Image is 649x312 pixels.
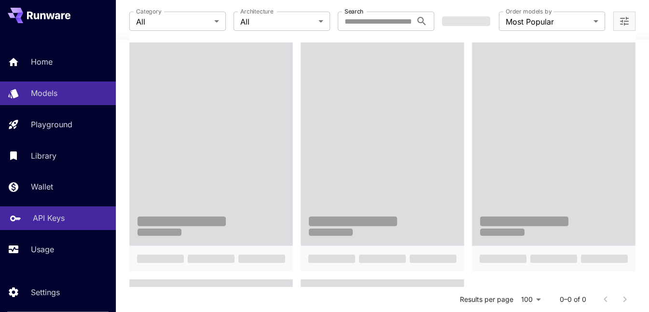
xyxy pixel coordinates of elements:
[31,87,57,99] p: Models
[33,212,65,224] p: API Keys
[31,119,72,130] p: Playground
[506,7,552,15] label: Order models by
[460,295,513,304] p: Results per page
[31,244,54,255] p: Usage
[240,16,315,27] span: All
[240,7,273,15] label: Architecture
[136,16,210,27] span: All
[136,7,162,15] label: Category
[31,181,53,192] p: Wallet
[31,56,53,68] p: Home
[506,16,590,27] span: Most Popular
[560,295,586,304] p: 0–0 of 0
[619,15,630,27] button: Open more filters
[31,150,56,162] p: Library
[31,286,60,298] p: Settings
[517,292,544,306] div: 100
[345,7,363,15] label: Search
